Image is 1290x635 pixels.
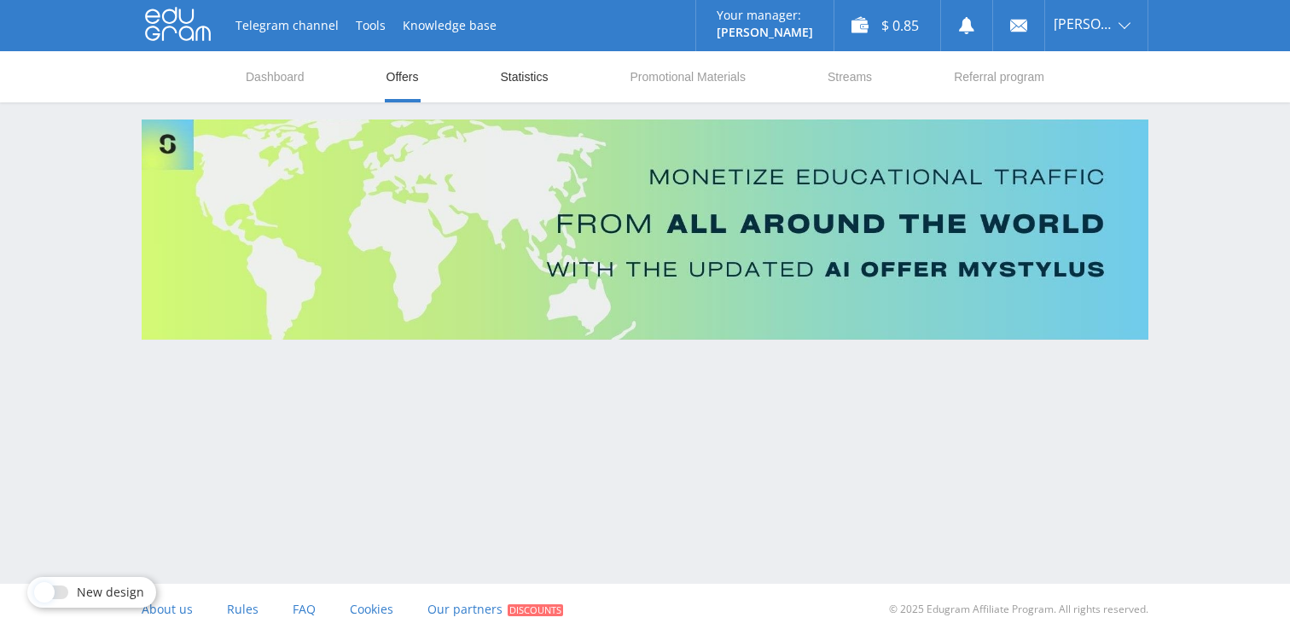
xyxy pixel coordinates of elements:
a: Cookies [350,584,393,635]
a: Dashboard [244,51,306,102]
span: Cookies [350,601,393,617]
span: [PERSON_NAME] [1054,17,1113,31]
a: Rules [227,584,259,635]
span: Our partners [427,601,503,617]
img: Banner [142,119,1148,340]
a: Our partners Discounts [427,584,563,635]
a: Promotional Materials [629,51,747,102]
span: Discounts [508,604,563,616]
a: About us [142,584,193,635]
span: New design [77,585,144,599]
p: Your manager: [717,9,813,22]
a: Offers [385,51,421,102]
a: Streams [826,51,874,102]
span: Rules [227,601,259,617]
span: About us [142,601,193,617]
a: Referral program [952,51,1046,102]
a: FAQ [293,584,316,635]
p: [PERSON_NAME] [717,26,813,39]
span: FAQ [293,601,316,617]
a: Statistics [498,51,549,102]
div: © 2025 Edugram Affiliate Program. All rights reserved. [654,584,1148,635]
